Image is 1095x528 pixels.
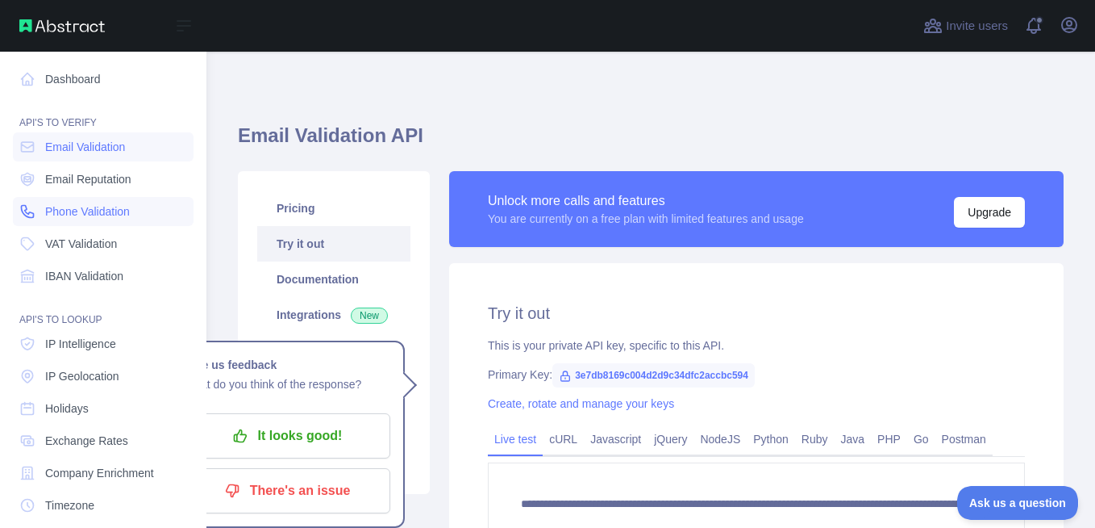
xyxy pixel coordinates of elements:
div: Primary Key: [488,367,1025,383]
a: Bulk upload (CSV) [257,333,410,368]
a: IBAN Validation [13,262,194,291]
span: Email Reputation [45,171,131,187]
img: Abstract API [19,19,105,32]
a: Live test [488,426,543,452]
a: Email Reputation [13,165,194,194]
span: Phone Validation [45,203,130,220]
a: Ruby [795,426,835,452]
div: API'S TO LOOKUP [13,294,194,326]
div: This is your private API key, specific to this API. [488,337,1025,354]
a: Email Validation [13,132,194,161]
a: Go [907,426,935,452]
span: IBAN Validation [45,268,123,284]
span: New [351,308,388,324]
span: Invite users [946,17,1008,36]
a: Pricing [257,191,410,226]
span: VAT Validation [45,236,117,252]
button: Upgrade [954,197,1025,228]
div: You are currently on a free plan with limited features and usage [488,211,804,227]
a: VAT Validation [13,229,194,258]
a: Exchange Rates [13,426,194,455]
a: Javascript [584,426,647,452]
h1: Email Validation API [238,123,1064,161]
a: Create, rotate and manage your keys [488,397,674,410]
span: Holidays [45,400,89,417]
iframe: Toggle Customer Support [957,486,1079,520]
button: Invite users [920,13,1011,39]
a: IP Geolocation [13,362,194,391]
a: Holidays [13,394,194,423]
a: Java [835,426,872,452]
a: Try it out [257,226,410,262]
a: Timezone [13,491,194,520]
a: jQuery [647,426,693,452]
a: Phone Validation [13,197,194,226]
a: Documentation [257,262,410,297]
span: IP Intelligence [45,336,116,352]
span: Email Validation [45,139,125,155]
span: Timezone [45,497,94,513]
a: NodeJS [693,426,747,452]
div: Unlock more calls and features [488,191,804,211]
a: PHP [871,426,907,452]
span: Exchange Rates [45,433,128,449]
a: Postman [935,426,993,452]
a: Integrations New [257,297,410,333]
a: Dashboard [13,65,194,94]
div: API'S TO VERIFY [13,97,194,129]
a: IP Intelligence [13,329,194,358]
a: Python [747,426,795,452]
h2: Try it out [488,302,1025,325]
a: Company Enrichment [13,459,194,488]
span: Company Enrichment [45,465,154,481]
a: cURL [543,426,584,452]
span: IP Geolocation [45,368,119,384]
span: 3e7db8169c004d2d9c34dfc2accbc594 [552,363,755,388]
